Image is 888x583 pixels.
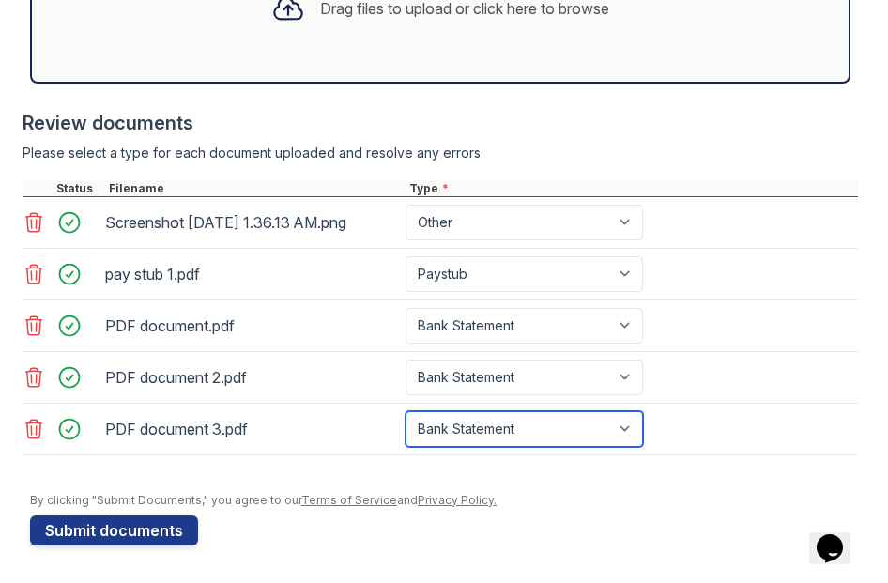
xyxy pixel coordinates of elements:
div: Please select a type for each document uploaded and resolve any errors. [23,144,858,162]
a: Terms of Service [301,493,397,507]
button: Submit documents [30,515,198,545]
iframe: chat widget [809,508,869,564]
div: PDF document 3.pdf [105,414,398,444]
div: PDF document.pdf [105,311,398,341]
div: Filename [105,181,406,196]
div: Type [406,181,858,196]
div: Screenshot [DATE] 1.36.13 AM.png [105,207,398,238]
div: By clicking "Submit Documents," you agree to our and [30,493,858,508]
div: Status [53,181,105,196]
div: PDF document 2.pdf [105,362,398,392]
div: Review documents [23,110,858,136]
div: pay stub 1.pdf [105,259,398,289]
a: Privacy Policy. [418,493,497,507]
